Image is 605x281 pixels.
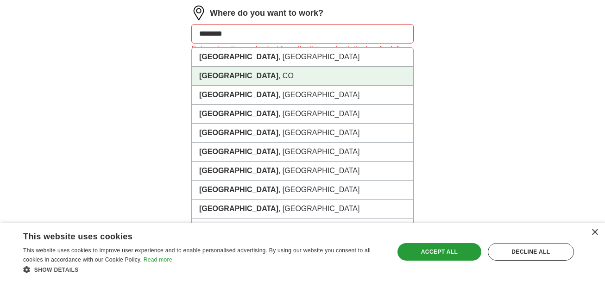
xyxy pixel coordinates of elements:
strong: [GEOGRAPHIC_DATA] [199,148,278,156]
li: , [GEOGRAPHIC_DATA] [192,200,413,219]
li: , [GEOGRAPHIC_DATA] [192,181,413,200]
li: , [GEOGRAPHIC_DATA] [192,219,413,237]
span: This website uses cookies to improve user experience and to enable personalised advertising. By u... [23,247,371,263]
strong: [GEOGRAPHIC_DATA] [199,72,278,80]
div: Enter a location and select from the list, or check the box for fully remote roles [191,44,414,66]
strong: [GEOGRAPHIC_DATA] [199,205,278,212]
li: , [GEOGRAPHIC_DATA] [192,124,413,143]
strong: [GEOGRAPHIC_DATA] [199,129,278,137]
img: location.png [191,6,206,20]
strong: [GEOGRAPHIC_DATA] [199,167,278,175]
strong: [GEOGRAPHIC_DATA] [199,91,278,99]
li: , [GEOGRAPHIC_DATA] [192,162,413,181]
strong: [GEOGRAPHIC_DATA] [199,53,278,61]
li: , CO [192,67,413,86]
strong: [GEOGRAPHIC_DATA] [199,186,278,194]
div: This website uses cookies [23,228,360,242]
li: , [GEOGRAPHIC_DATA] [192,143,413,162]
li: , [GEOGRAPHIC_DATA] [192,105,413,124]
li: , [GEOGRAPHIC_DATA] [192,86,413,105]
div: Accept all [397,243,481,261]
div: Close [591,229,598,236]
span: Show details [34,267,79,273]
a: Read more, opens a new window [144,256,172,263]
li: , [GEOGRAPHIC_DATA] [192,48,413,67]
strong: [GEOGRAPHIC_DATA] [199,110,278,118]
div: Show details [23,265,383,274]
div: Decline all [488,243,574,261]
label: Where do you want to work? [210,7,323,19]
